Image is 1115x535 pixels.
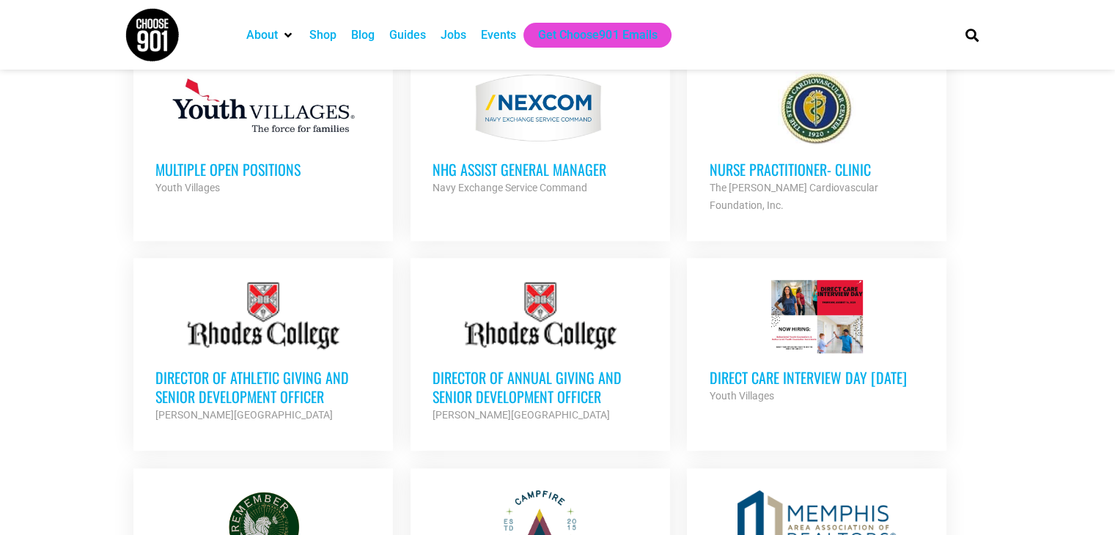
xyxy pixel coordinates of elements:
a: Multiple Open Positions Youth Villages [133,50,393,218]
a: Director of Annual Giving and Senior Development Officer [PERSON_NAME][GEOGRAPHIC_DATA] [411,258,670,446]
strong: Youth Villages [709,390,773,402]
strong: The [PERSON_NAME] Cardiovascular Foundation, Inc. [709,182,877,211]
h3: Multiple Open Positions [155,160,371,179]
div: About [239,23,302,48]
a: Events [481,26,516,44]
a: Director of Athletic Giving and Senior Development Officer [PERSON_NAME][GEOGRAPHIC_DATA] [133,258,393,446]
a: Guides [389,26,426,44]
strong: [PERSON_NAME][GEOGRAPHIC_DATA] [155,409,333,421]
a: Shop [309,26,336,44]
h3: Direct Care Interview Day [DATE] [709,368,924,387]
a: NHG ASSIST GENERAL MANAGER Navy Exchange Service Command [411,50,670,218]
h3: Director of Athletic Giving and Senior Development Officer [155,368,371,406]
a: Get Choose901 Emails [538,26,657,44]
nav: Main nav [239,23,940,48]
strong: [PERSON_NAME][GEOGRAPHIC_DATA] [433,409,610,421]
a: Blog [351,26,375,44]
a: Direct Care Interview Day [DATE] Youth Villages [687,258,946,427]
h3: Director of Annual Giving and Senior Development Officer [433,368,648,406]
div: Search [960,23,984,47]
a: Jobs [441,26,466,44]
h3: NHG ASSIST GENERAL MANAGER [433,160,648,179]
h3: Nurse Practitioner- Clinic [709,160,924,179]
strong: Navy Exchange Service Command [433,182,587,193]
a: About [246,26,278,44]
strong: Youth Villages [155,182,220,193]
a: Nurse Practitioner- Clinic The [PERSON_NAME] Cardiovascular Foundation, Inc. [687,50,946,236]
